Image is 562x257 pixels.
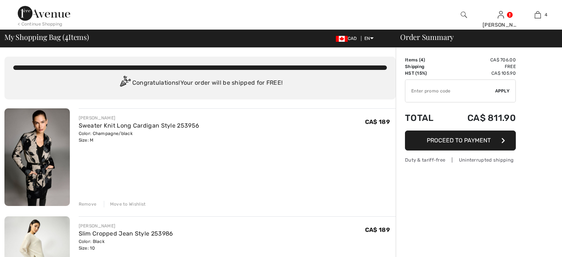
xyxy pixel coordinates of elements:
input: Promo code [405,80,495,102]
img: Canadian Dollar [336,36,348,42]
td: Shipping [405,63,446,70]
img: My Info [498,10,504,19]
div: [PERSON_NAME] [79,115,200,121]
td: CA$ 706.00 [446,57,516,63]
a: 4 [520,10,556,19]
a: Sweater Knit Long Cardigan Style 253956 [79,122,200,129]
div: Duty & tariff-free | Uninterrupted shipping [405,156,516,163]
td: HST (15%) [405,70,446,77]
span: CA$ 189 [365,226,390,233]
div: < Continue Shopping [18,21,62,27]
td: Items ( ) [405,57,446,63]
a: Slim Cropped Jean Style 253986 [79,230,173,237]
div: Order Summary [391,33,558,41]
span: 4 [65,31,68,41]
span: Apply [495,88,510,94]
span: EN [364,36,374,41]
img: My Bag [535,10,541,19]
span: My Shopping Bag ( Items) [4,33,89,41]
img: Sweater Knit Long Cardigan Style 253956 [4,108,70,206]
td: CA$ 105.90 [446,70,516,77]
span: CAD [336,36,360,41]
span: CA$ 189 [365,118,390,125]
div: Color: Champagne/black Size: M [79,130,200,143]
div: [PERSON_NAME] [79,223,173,229]
div: Remove [79,201,97,207]
div: Congratulations! Your order will be shipped for FREE! [13,76,387,91]
td: CA$ 811.90 [446,105,516,131]
button: Proceed to Payment [405,131,516,151]
td: Total [405,105,446,131]
span: 4 [420,57,423,62]
img: Congratulation2.svg [117,76,132,91]
img: 1ère Avenue [18,6,70,21]
td: Free [446,63,516,70]
div: [PERSON_NAME] [483,21,519,29]
div: Move to Wishlist [104,201,146,207]
div: Color: Black Size: 10 [79,238,173,251]
span: 4 [545,11,547,18]
a: Sign In [498,11,504,18]
span: Proceed to Payment [427,137,491,144]
img: search the website [461,10,467,19]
